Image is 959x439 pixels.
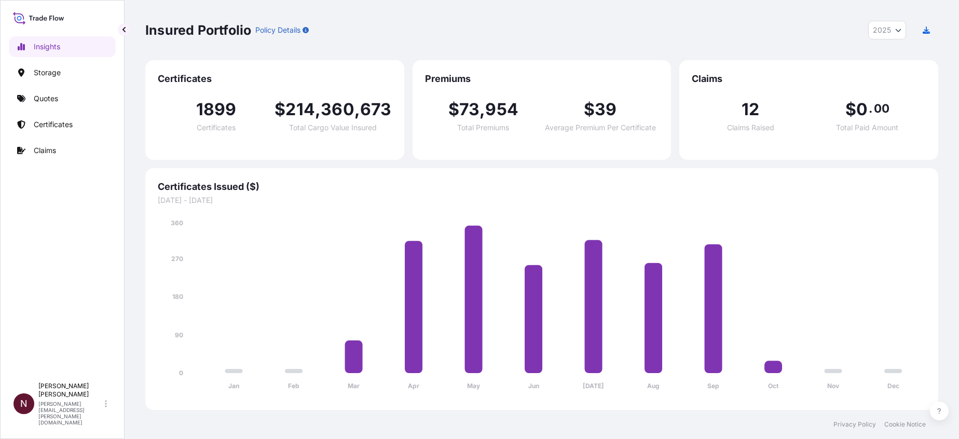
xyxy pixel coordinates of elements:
[727,124,774,131] span: Claims Raised
[9,62,116,83] a: Storage
[479,101,485,118] span: ,
[145,22,251,38] p: Insured Portfolio
[348,382,360,390] tspan: Mar
[647,382,660,390] tspan: Aug
[595,101,616,118] span: 39
[175,331,183,339] tspan: 90
[158,181,926,193] span: Certificates Issued ($)
[692,73,926,85] span: Claims
[827,382,840,390] tspan: Nov
[425,73,659,85] span: Premiums
[845,101,856,118] span: $
[360,101,392,118] span: 673
[528,382,539,390] tspan: Jun
[158,73,392,85] span: Certificates
[228,382,239,390] tspan: Jan
[197,124,236,131] span: Certificates
[171,219,183,227] tspan: 360
[887,382,899,390] tspan: Dec
[321,101,354,118] span: 360
[38,382,103,399] p: [PERSON_NAME] [PERSON_NAME]
[869,104,872,113] span: .
[34,119,73,130] p: Certificates
[408,382,419,390] tspan: Apr
[34,145,56,156] p: Claims
[467,382,481,390] tspan: May
[20,399,28,409] span: N
[448,101,459,118] span: $
[833,420,876,429] a: Privacy Policy
[158,195,926,205] span: [DATE] - [DATE]
[289,124,377,131] span: Total Cargo Value Insured
[34,93,58,104] p: Quotes
[836,124,898,131] span: Total Paid Amount
[583,382,604,390] tspan: [DATE]
[285,101,315,118] span: 214
[545,124,656,131] span: Average Premium Per Certificate
[707,382,719,390] tspan: Sep
[9,140,116,161] a: Claims
[255,25,300,35] p: Policy Details
[768,382,779,390] tspan: Oct
[742,101,759,118] span: 12
[171,255,183,263] tspan: 270
[34,67,61,78] p: Storage
[485,101,518,118] span: 954
[354,101,360,118] span: ,
[459,101,479,118] span: 73
[172,293,183,300] tspan: 180
[584,101,595,118] span: $
[275,101,285,118] span: $
[9,36,116,57] a: Insights
[34,42,60,52] p: Insights
[884,420,926,429] a: Cookie Notice
[179,369,183,377] tspan: 0
[874,104,889,113] span: 00
[196,101,237,118] span: 1899
[457,124,509,131] span: Total Premiums
[9,114,116,135] a: Certificates
[315,101,321,118] span: ,
[856,101,868,118] span: 0
[873,25,891,35] span: 2025
[38,401,103,426] p: [PERSON_NAME][EMAIL_ADDRESS][PERSON_NAME][DOMAIN_NAME]
[868,21,906,39] button: Year Selector
[288,382,299,390] tspan: Feb
[9,88,116,109] a: Quotes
